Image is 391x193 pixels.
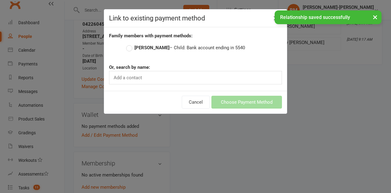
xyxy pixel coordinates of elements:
div: Relationship saved successfully [275,10,382,24]
label: – Child: Bank account ending in 5540 [126,44,245,51]
strong: Or, search by name: [109,65,150,70]
strong: [PERSON_NAME] [134,45,170,50]
input: Add a contact [113,74,144,82]
button: × [370,10,381,24]
button: Cancel [182,96,210,109]
strong: Family members with payment methods: [109,33,192,39]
